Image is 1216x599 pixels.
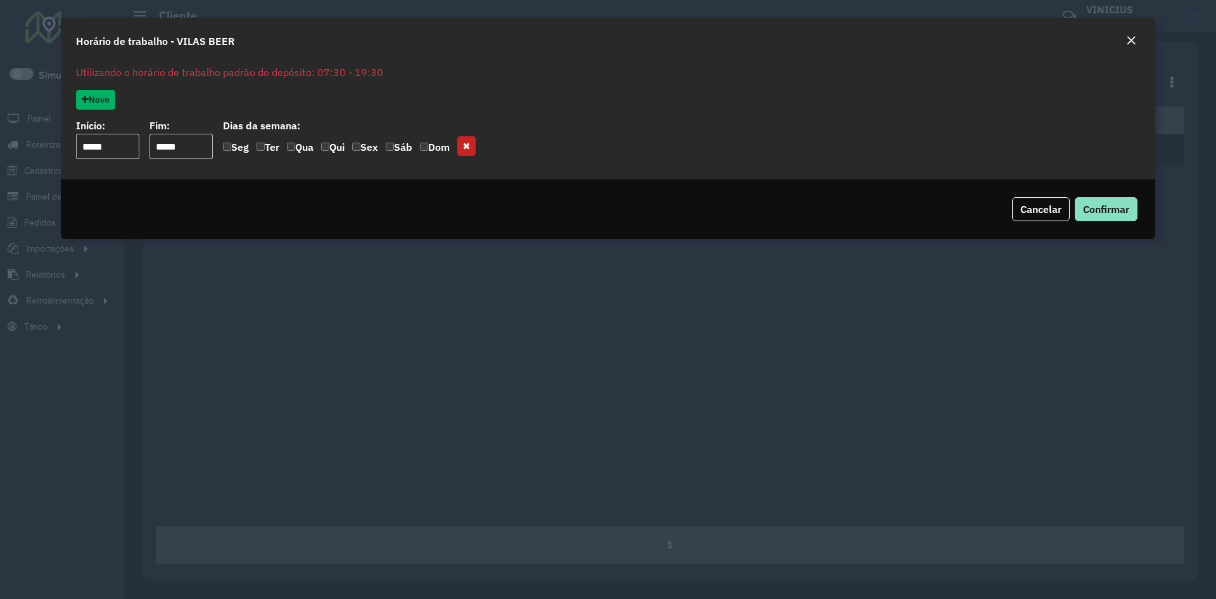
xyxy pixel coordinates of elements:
input: Ter [256,143,265,151]
button: Close [1122,33,1140,49]
p: Utilizando o horário de trabalho padrão do depósito: 07:30 - 19:30 [76,65,1140,80]
label: Qua [287,139,313,159]
label: Fim: [149,118,170,133]
button: Cancelar [1012,197,1070,221]
h4: Horário de trabalho - VILAS BEER [76,34,235,49]
span: Cancelar [1020,203,1061,216]
label: Ter [256,139,279,159]
label: Seg [223,139,249,159]
button: Confirmar [1075,197,1137,221]
input: Qua [287,143,295,151]
button: Novo [76,90,115,110]
input: Seg [223,143,231,151]
span: Confirmar [1083,203,1129,216]
label: Dom [420,139,450,159]
label: Sex [352,139,378,159]
input: Qui [321,143,329,151]
label: Dias da semana: [223,118,300,133]
input: Sex [352,143,360,151]
label: Início: [76,118,105,133]
input: Dom [420,143,428,151]
em: Fechar [1126,35,1136,46]
input: Sáb [386,143,394,151]
label: Qui [321,139,345,159]
label: Sáb [386,139,412,159]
